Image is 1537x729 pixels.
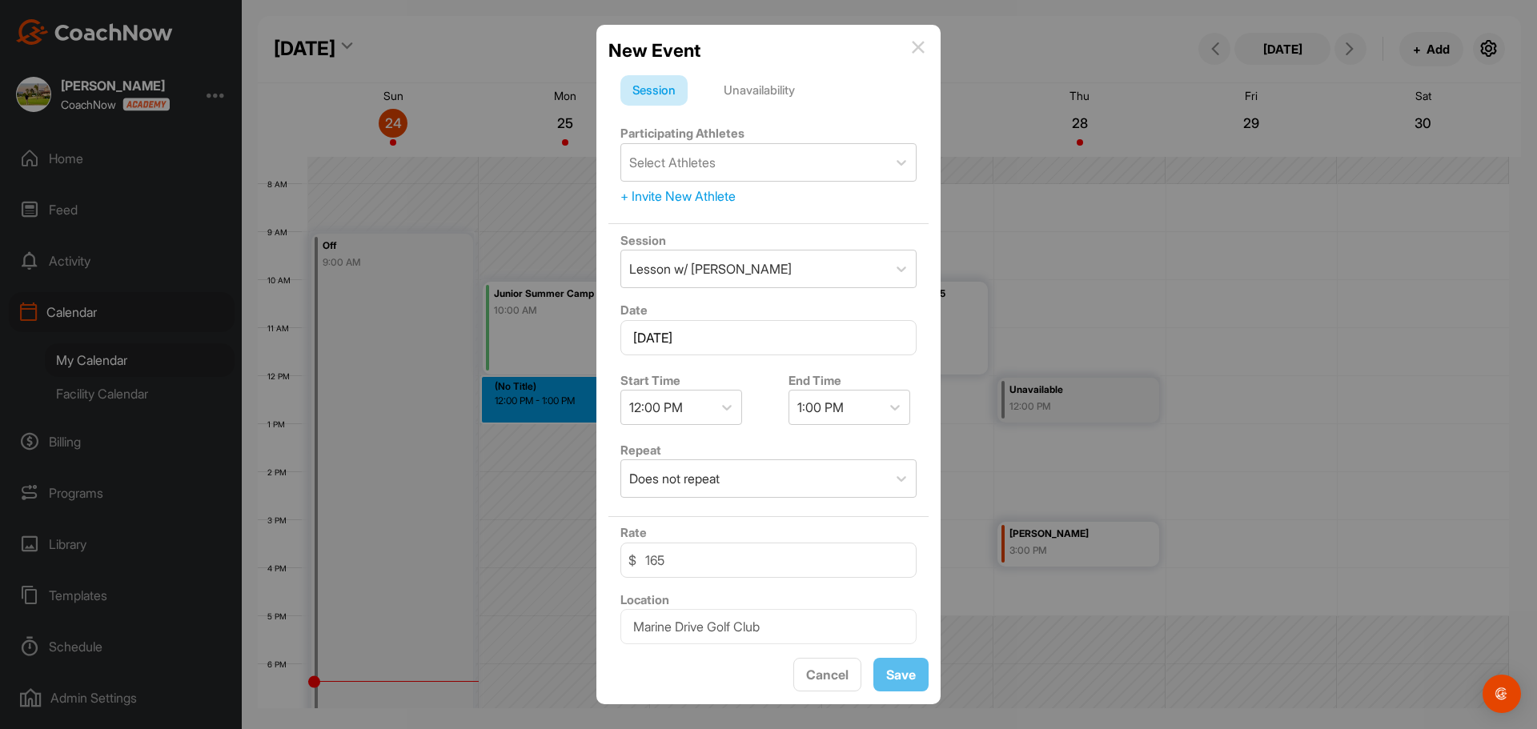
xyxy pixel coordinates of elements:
input: 0 [620,543,917,578]
label: Start Time [620,373,680,388]
label: Participating Athletes [620,126,744,141]
div: Does not repeat [629,469,720,488]
span: $ [628,551,636,570]
img: info [912,41,925,54]
div: Select Athletes [629,153,716,172]
div: Lesson w/ [PERSON_NAME] [629,259,792,278]
div: 1:00 PM [797,398,844,417]
label: Repeat [620,443,661,458]
label: Rate [620,525,647,540]
button: Save [873,658,929,692]
label: Date [620,302,648,318]
h2: New Event [608,37,700,64]
input: Select Date [620,320,917,355]
label: End Time [789,373,841,388]
label: Session [620,233,666,248]
div: + Invite New Athlete [620,186,917,206]
div: Open Intercom Messenger [1483,675,1521,713]
button: Cancel [793,658,861,692]
label: Location [620,592,669,607]
div: Unavailability [712,75,807,106]
div: 12:00 PM [629,398,683,417]
div: Session [620,75,688,106]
